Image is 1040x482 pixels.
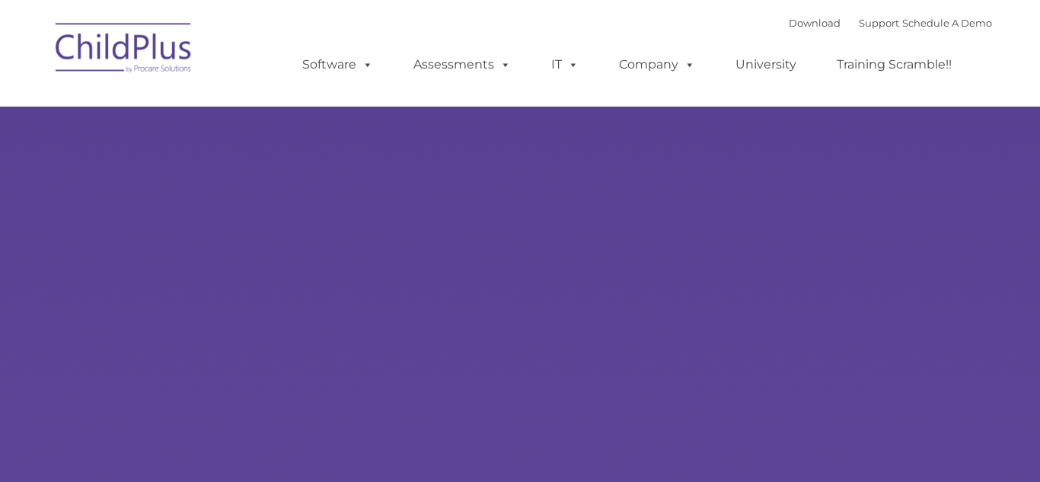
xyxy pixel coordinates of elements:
a: Assessments [398,49,526,80]
a: University [720,49,812,80]
a: Download [789,17,841,29]
a: Training Scramble!! [821,49,967,80]
img: ChildPlus by Procare Solutions [48,12,200,88]
a: IT [536,49,594,80]
a: Company [604,49,710,80]
font: | [789,17,992,29]
a: Software [287,49,388,80]
a: Schedule A Demo [902,17,992,29]
a: Support [859,17,899,29]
